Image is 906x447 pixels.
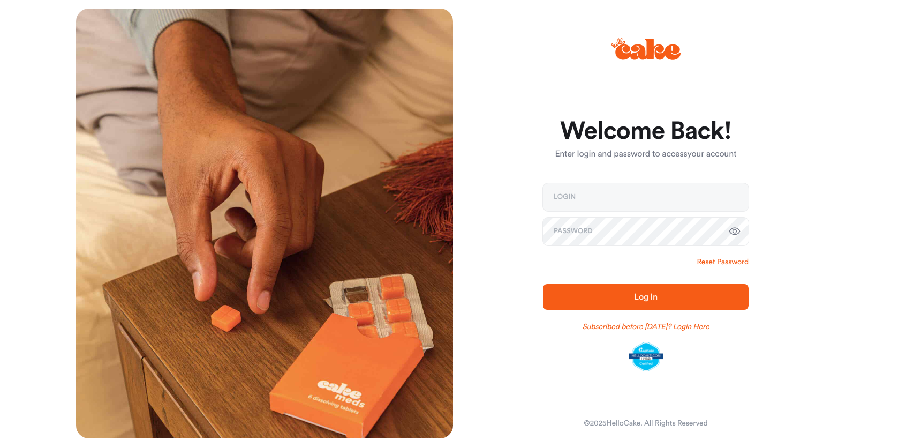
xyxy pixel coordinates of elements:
a: Subscribed before [DATE]? Login Here [583,322,709,332]
h1: Welcome Back! [543,118,749,144]
img: legit-script-certified.png [629,342,663,372]
div: © 2025 HelloCake. All Rights Reserved [584,418,707,429]
a: Reset Password [697,257,749,267]
p: Enter login and password to access your account [543,148,749,161]
button: Log In [543,284,749,310]
span: Log In [634,293,658,301]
